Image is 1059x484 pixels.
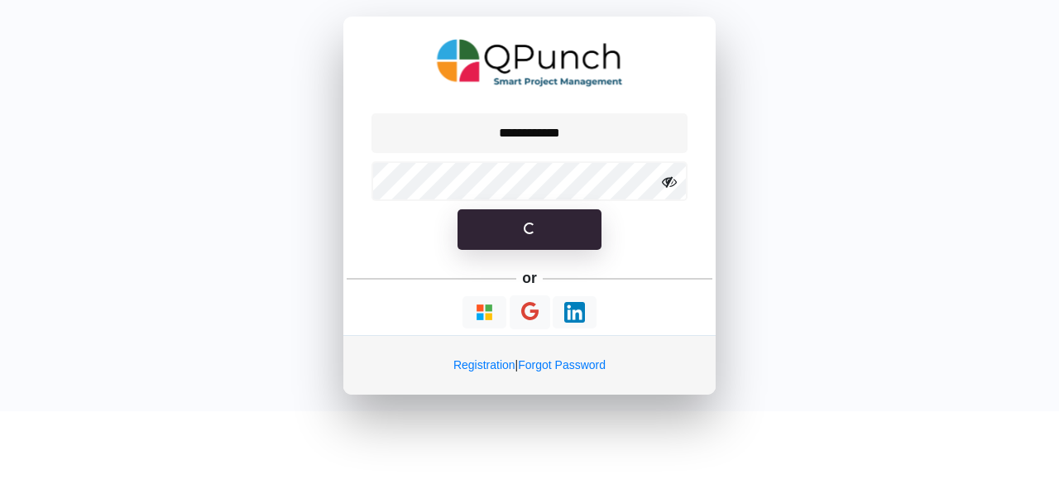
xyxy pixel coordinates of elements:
img: Loading... [474,302,495,323]
a: Registration [453,358,515,371]
img: QPunch [437,33,623,93]
button: Continue With Microsoft Azure [462,296,506,328]
button: Continue With Google [510,295,550,329]
a: Forgot Password [518,358,606,371]
div: | [343,335,716,395]
h5: or [520,266,540,290]
button: Continue With LinkedIn [553,296,597,328]
img: Loading... [564,302,585,323]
